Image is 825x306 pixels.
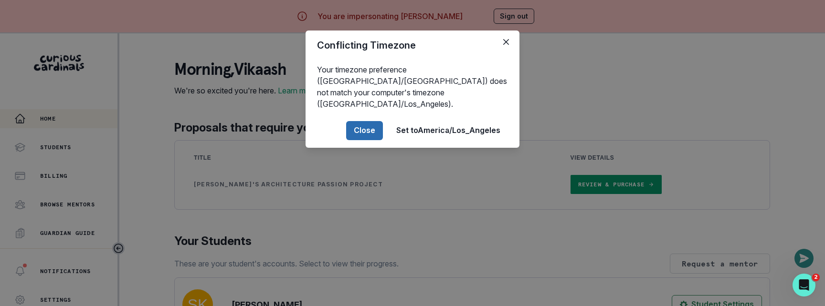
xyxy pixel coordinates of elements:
span: 2 [812,274,820,281]
button: Close [498,34,514,50]
header: Conflicting Timezone [306,31,519,60]
div: Your timezone preference ([GEOGRAPHIC_DATA]/[GEOGRAPHIC_DATA]) does not match your computer's tim... [306,60,519,113]
button: Close [346,121,383,140]
iframe: Intercom live chat [793,274,815,296]
button: Set toAmerica/Los_Angeles [389,121,508,140]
